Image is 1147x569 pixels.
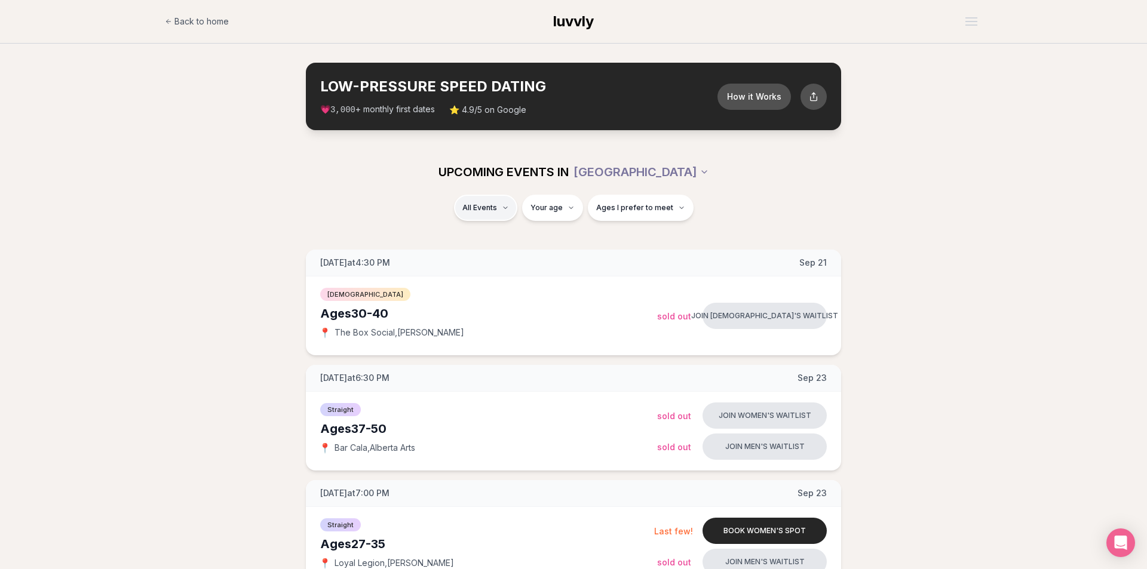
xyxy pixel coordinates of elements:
[320,328,330,337] span: 📍
[522,195,583,221] button: Your age
[530,203,563,213] span: Your age
[657,411,691,421] span: Sold Out
[320,257,390,269] span: [DATE] at 4:30 PM
[174,16,229,27] span: Back to home
[573,159,709,185] button: [GEOGRAPHIC_DATA]
[703,402,827,429] button: Join women's waitlist
[657,311,691,321] span: Sold Out
[799,257,827,269] span: Sep 21
[320,420,657,437] div: Ages 37-50
[553,13,594,30] span: luvvly
[654,526,693,536] span: Last few!
[320,487,390,499] span: [DATE] at 7:00 PM
[1106,528,1135,557] div: Open Intercom Messenger
[717,84,791,110] button: How it Works
[320,518,361,531] span: Straight
[320,403,361,416] span: Straight
[596,203,673,213] span: Ages I prefer to meet
[165,10,229,33] a: Back to home
[961,13,982,30] button: Open menu
[454,195,517,221] button: All Events
[320,305,657,322] div: Ages 30-40
[320,372,390,384] span: [DATE] at 6:30 PM
[438,164,569,180] span: UPCOMING EVENTS IN
[703,303,827,329] button: Join [DEMOGRAPHIC_DATA]'s waitlist
[798,372,827,384] span: Sep 23
[320,443,330,453] span: 📍
[703,518,827,544] button: Book women's spot
[335,557,454,569] span: Loyal Legion , [PERSON_NAME]
[320,77,717,96] h2: LOW-PRESSURE SPEED DATING
[657,557,691,567] span: Sold Out
[320,103,435,116] span: 💗 + monthly first dates
[553,12,594,31] a: luvvly
[320,536,654,552] div: Ages 27-35
[335,442,415,454] span: Bar Cala , Alberta Arts
[320,288,410,301] span: [DEMOGRAPHIC_DATA]
[798,487,827,499] span: Sep 23
[335,327,464,339] span: The Box Social , [PERSON_NAME]
[462,203,497,213] span: All Events
[320,558,330,568] span: 📍
[449,104,526,116] span: ⭐ 4.9/5 on Google
[657,442,691,452] span: Sold Out
[703,433,827,460] button: Join men's waitlist
[330,105,355,115] span: 3,000
[588,195,694,221] button: Ages I prefer to meet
